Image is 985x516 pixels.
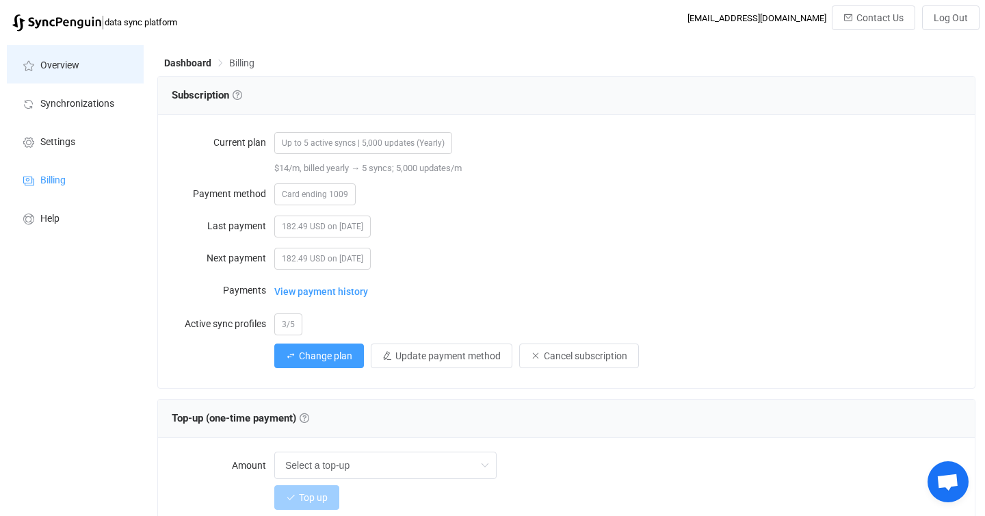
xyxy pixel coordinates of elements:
a: Synchronizations [7,83,144,122]
label: Next payment [172,244,274,272]
label: Payment method [172,180,274,207]
span: Up to 5 active syncs | 5,000 updates (Yearly) [274,132,452,154]
span: Billing [40,175,66,186]
a: Billing [7,160,144,198]
label: Current plan [172,129,274,156]
a: Overview [7,45,144,83]
span: Help [40,214,60,224]
div: Breadcrumb [164,58,254,68]
button: Top up [274,485,339,510]
span: Top-up (one-time payment) [172,412,309,424]
span: 3/5 [274,313,302,335]
span: Update payment method [395,350,501,361]
span: Change plan [299,350,352,361]
label: Last payment [172,212,274,240]
a: Settings [7,122,144,160]
span: Top up [299,492,328,503]
span: 182.49 USD on [DATE] [274,248,371,270]
span: Synchronizations [40,99,114,109]
span: $14/m, billed yearly → 5 syncs; 5,000 updates/m [274,163,462,173]
span: Subscription [172,89,242,101]
span: | [101,12,105,31]
span: View payment history [274,278,368,305]
input: Select a top-up [274,452,497,479]
a: Help [7,198,144,237]
span: data sync platform [105,17,177,27]
button: Cancel subscription [519,344,639,368]
span: Settings [40,137,75,148]
span: 182.49 USD on [DATE] [274,216,371,237]
label: Amount [172,452,274,479]
a: Open chat [928,461,969,502]
span: Contact Us [856,12,904,23]
img: syncpenguin.svg [12,14,101,31]
span: Cancel subscription [544,350,627,361]
label: Payments [172,276,274,304]
button: Change plan [274,344,364,368]
label: Active sync profiles [172,310,274,337]
div: [EMAIL_ADDRESS][DOMAIN_NAME] [687,13,826,23]
button: Contact Us [832,5,915,30]
span: Card ending 1009 [274,183,356,205]
span: Billing [229,57,254,68]
span: Dashboard [164,57,211,68]
a: |data sync platform [12,12,177,31]
span: Log Out [934,12,968,23]
button: Update payment method [371,344,512,368]
button: Log Out [922,5,980,30]
span: Overview [40,60,79,71]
